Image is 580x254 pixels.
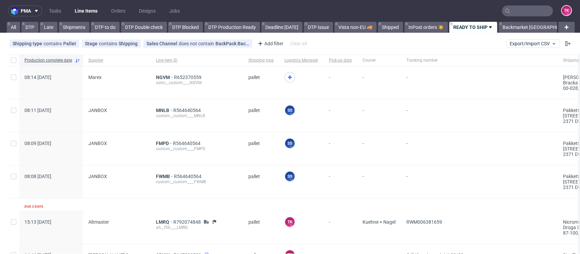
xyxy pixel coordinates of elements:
span: pallet [248,219,274,236]
a: DTP Production Ready [204,22,260,33]
a: R564640564 [174,174,203,179]
figcaption: SS [285,172,295,181]
a: LMRQ [156,219,173,225]
a: DTP Double check [121,22,167,33]
span: - [363,108,396,124]
div: alt__f56____LMRQ [156,225,238,230]
a: All [7,22,20,33]
div: Pallet [63,41,76,46]
span: does not contain [179,41,215,46]
a: Shipments [59,22,89,33]
span: Sales Channel [146,41,179,46]
div: Add filter [255,38,285,49]
a: READY TO SHIP [449,22,497,33]
span: Production complete date [24,58,72,63]
span: - [329,219,352,236]
span: contains [99,41,119,46]
a: DTP [21,22,38,33]
span: 08:14 [DATE] [24,75,51,80]
div: Due 3 days [24,204,43,209]
figcaption: SS [285,139,295,148]
span: RWM006381659 [406,219,442,225]
span: Shipping type [13,41,43,46]
a: InPost orders ☀️ [404,22,448,33]
a: DTP Blocked [168,22,203,33]
span: - [329,75,352,91]
a: Designs [135,5,160,16]
a: R564640564 [173,141,202,146]
a: NGVM [156,75,174,80]
button: Export/Import CSV [507,39,560,48]
span: 08:09 [DATE] [24,141,51,146]
span: Line item ID [156,58,238,63]
span: Tracking number [406,58,552,63]
div: custom__custom____FWMB [156,179,238,185]
a: MNLB [156,108,173,113]
div: custom__custom____FMPD [156,146,238,152]
span: - [363,174,396,190]
a: Late [40,22,57,33]
span: pallet [248,108,274,124]
span: JANBOX [88,174,107,179]
span: - [406,174,552,190]
div: custom__custom____MNLB [156,113,238,118]
a: Shipped [378,22,403,33]
a: FMPD [156,141,173,146]
span: Export/Import CSV [510,41,557,46]
span: - [363,141,396,157]
span: JANBOX [88,108,107,113]
span: pallet [248,141,274,157]
div: BackPack Back Market [215,41,249,46]
a: Line Items [71,5,102,16]
div: Clear all [289,39,308,48]
a: Backmarket [GEOGRAPHIC_DATA] [498,22,579,33]
span: Pick-up date [329,58,352,63]
span: - [329,108,352,124]
div: ostro__custom____NGVM [156,80,238,85]
span: - [406,108,552,124]
span: contains [43,41,63,46]
a: FWMB [156,174,174,179]
span: Logistics Manager [284,58,318,63]
span: - [329,174,352,190]
a: R564640564 [173,108,202,113]
img: logo [11,7,21,15]
a: DTP Issue [304,22,333,33]
span: Altmaster [88,219,109,225]
span: Stage [85,41,99,46]
figcaption: TK [285,217,295,227]
div: Shipping [119,41,138,46]
a: Deadline [DATE] [261,22,302,33]
span: Shipping type [248,58,274,63]
a: Vista non-EU 🚚 [334,22,376,33]
span: JANBOX [88,141,107,146]
figcaption: TK [562,6,571,15]
span: pallet [248,174,274,190]
span: pallet [248,75,274,91]
figcaption: SS [285,106,295,115]
span: 08:08 [DATE] [24,174,51,179]
a: DTP to do [91,22,120,33]
span: - [406,141,552,157]
a: R652370559 [174,75,203,80]
span: - [363,75,396,91]
a: Orders [107,5,129,16]
span: Kuehne + Nagel [363,219,396,236]
span: 15:13 [DATE] [24,219,51,225]
a: Jobs [165,5,184,16]
span: 08:11 [DATE] [24,108,51,113]
a: R792074848 [173,219,202,225]
span: - [329,141,352,157]
button: pma [8,5,42,16]
span: - [406,75,552,91]
span: Supplier [88,58,145,63]
span: pma [21,9,31,13]
span: Courier [363,58,396,63]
